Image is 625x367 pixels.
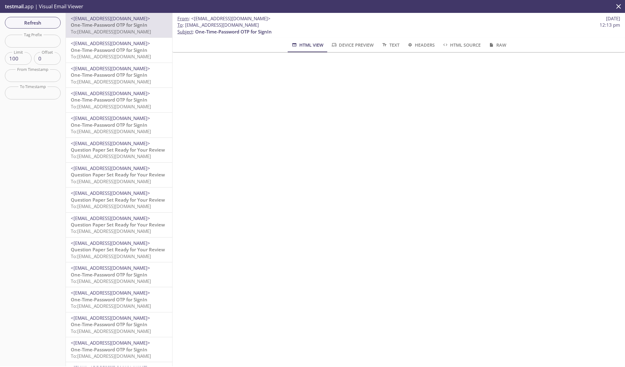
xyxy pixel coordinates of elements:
span: <[EMAIL_ADDRESS][DOMAIN_NAME]> [71,290,150,296]
span: <[EMAIL_ADDRESS][DOMAIN_NAME]> [71,315,150,321]
span: <[EMAIL_ADDRESS][DOMAIN_NAME]> [191,15,271,21]
div: <[EMAIL_ADDRESS][DOMAIN_NAME]>One-Time-Password OTP for SignInTo:[EMAIL_ADDRESS][DOMAIN_NAME] [66,113,172,137]
div: <[EMAIL_ADDRESS][DOMAIN_NAME]>One-Time-Password OTP for SignInTo:[EMAIL_ADDRESS][DOMAIN_NAME] [66,287,172,312]
div: <[EMAIL_ADDRESS][DOMAIN_NAME]>One-Time-Password OTP for SignInTo:[EMAIL_ADDRESS][DOMAIN_NAME] [66,88,172,112]
span: <[EMAIL_ADDRESS][DOMAIN_NAME]> [71,65,150,71]
span: testmail [5,3,24,10]
button: Refresh [5,17,61,29]
span: <[EMAIL_ADDRESS][DOMAIN_NAME]> [71,90,150,96]
span: One-Time-Password OTP for SignIn [71,122,147,128]
span: To: [EMAIL_ADDRESS][DOMAIN_NAME] [71,228,151,234]
div: <[EMAIL_ADDRESS][DOMAIN_NAME]>One-Time-Password OTP for SignInTo:[EMAIL_ADDRESS][DOMAIN_NAME] [66,312,172,337]
span: One-Time-Password OTP for SignIn [71,72,147,78]
span: One-Time-Password OTP for SignIn [195,29,272,35]
div: <[EMAIL_ADDRESS][DOMAIN_NAME]>Question Paper Set Ready for Your ReviewTo:[EMAIL_ADDRESS][DOMAIN_N... [66,138,172,162]
span: <[EMAIL_ADDRESS][DOMAIN_NAME]> [71,115,150,121]
span: Question Paper Set Ready for Your Review [71,172,165,178]
span: <[EMAIL_ADDRESS][DOMAIN_NAME]> [71,15,150,21]
div: <[EMAIL_ADDRESS][DOMAIN_NAME]>Question Paper Set Ready for Your ReviewTo:[EMAIL_ADDRESS][DOMAIN_N... [66,238,172,262]
span: <[EMAIL_ADDRESS][DOMAIN_NAME]> [71,165,150,171]
span: HTML View [291,41,323,49]
span: Refresh [10,19,56,27]
span: To: [EMAIL_ADDRESS][DOMAIN_NAME] [71,53,151,60]
span: Question Paper Set Ready for Your Review [71,246,165,253]
span: To: [EMAIL_ADDRESS][DOMAIN_NAME] [71,353,151,359]
div: <[EMAIL_ADDRESS][DOMAIN_NAME]>One-Time-Password OTP for SignInTo:[EMAIL_ADDRESS][DOMAIN_NAME] [66,262,172,287]
span: <[EMAIL_ADDRESS][DOMAIN_NAME]> [71,265,150,271]
span: One-Time-Password OTP for SignIn [71,296,147,303]
span: Device Preview [331,41,374,49]
div: <[EMAIL_ADDRESS][DOMAIN_NAME]>One-Time-Password OTP for SignInTo:[EMAIL_ADDRESS][DOMAIN_NAME] [66,13,172,37]
span: From [177,15,189,21]
span: One-Time-Password OTP for SignIn [71,346,147,353]
span: To: [EMAIL_ADDRESS][DOMAIN_NAME] [71,103,151,110]
span: To: [EMAIL_ADDRESS][DOMAIN_NAME] [71,328,151,334]
span: To: [EMAIL_ADDRESS][DOMAIN_NAME] [71,278,151,284]
span: To: [EMAIL_ADDRESS][DOMAIN_NAME] [71,128,151,134]
span: <[EMAIL_ADDRESS][DOMAIN_NAME]> [71,140,150,146]
p: : [177,22,620,35]
span: To: [EMAIL_ADDRESS][DOMAIN_NAME] [71,303,151,309]
span: Subject [177,29,193,35]
span: One-Time-Password OTP for SignIn [71,47,147,53]
span: Headers [407,41,435,49]
span: HTML Source [442,41,481,49]
span: : [EMAIL_ADDRESS][DOMAIN_NAME] [177,22,259,28]
div: <[EMAIL_ADDRESS][DOMAIN_NAME]>One-Time-Password OTP for SignInTo:[EMAIL_ADDRESS][DOMAIN_NAME] [66,38,172,62]
span: Raw [488,41,506,49]
div: <[EMAIL_ADDRESS][DOMAIN_NAME]>Question Paper Set Ready for Your ReviewTo:[EMAIL_ADDRESS][DOMAIN_N... [66,213,172,237]
span: To: [EMAIL_ADDRESS][DOMAIN_NAME] [71,203,151,209]
span: One-Time-Password OTP for SignIn [71,97,147,103]
span: [DATE] [606,15,620,22]
div: <[EMAIL_ADDRESS][DOMAIN_NAME]>One-Time-Password OTP for SignInTo:[EMAIL_ADDRESS][DOMAIN_NAME] [66,337,172,362]
span: To [177,22,183,28]
span: Question Paper Set Ready for Your Review [71,197,165,203]
span: One-Time-Password OTP for SignIn [71,321,147,327]
span: To: [EMAIL_ADDRESS][DOMAIN_NAME] [71,153,151,159]
span: One-Time-Password OTP for SignIn [71,272,147,278]
span: : [177,15,271,22]
span: <[EMAIL_ADDRESS][DOMAIN_NAME]> [71,340,150,346]
span: Question Paper Set Ready for Your Review [71,222,165,228]
div: <[EMAIL_ADDRESS][DOMAIN_NAME]>Question Paper Set Ready for Your ReviewTo:[EMAIL_ADDRESS][DOMAIN_N... [66,187,172,212]
span: To: [EMAIL_ADDRESS][DOMAIN_NAME] [71,178,151,184]
span: Question Paper Set Ready for Your Review [71,147,165,153]
span: <[EMAIL_ADDRESS][DOMAIN_NAME]> [71,215,150,221]
span: <[EMAIL_ADDRESS][DOMAIN_NAME]> [71,190,150,196]
span: One-Time-Password OTP for SignIn [71,22,147,28]
div: <[EMAIL_ADDRESS][DOMAIN_NAME]>One-Time-Password OTP for SignInTo:[EMAIL_ADDRESS][DOMAIN_NAME] [66,63,172,87]
span: <[EMAIL_ADDRESS][DOMAIN_NAME]> [71,40,150,46]
span: 12:13 pm [600,22,620,28]
span: To: [EMAIL_ADDRESS][DOMAIN_NAME] [71,29,151,35]
div: <[EMAIL_ADDRESS][DOMAIN_NAME]>Question Paper Set Ready for Your ReviewTo:[EMAIL_ADDRESS][DOMAIN_N... [66,163,172,187]
span: Text [381,41,399,49]
span: <[EMAIL_ADDRESS][DOMAIN_NAME]> [71,240,150,246]
span: To: [EMAIL_ADDRESS][DOMAIN_NAME] [71,253,151,259]
span: To: [EMAIL_ADDRESS][DOMAIN_NAME] [71,79,151,85]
